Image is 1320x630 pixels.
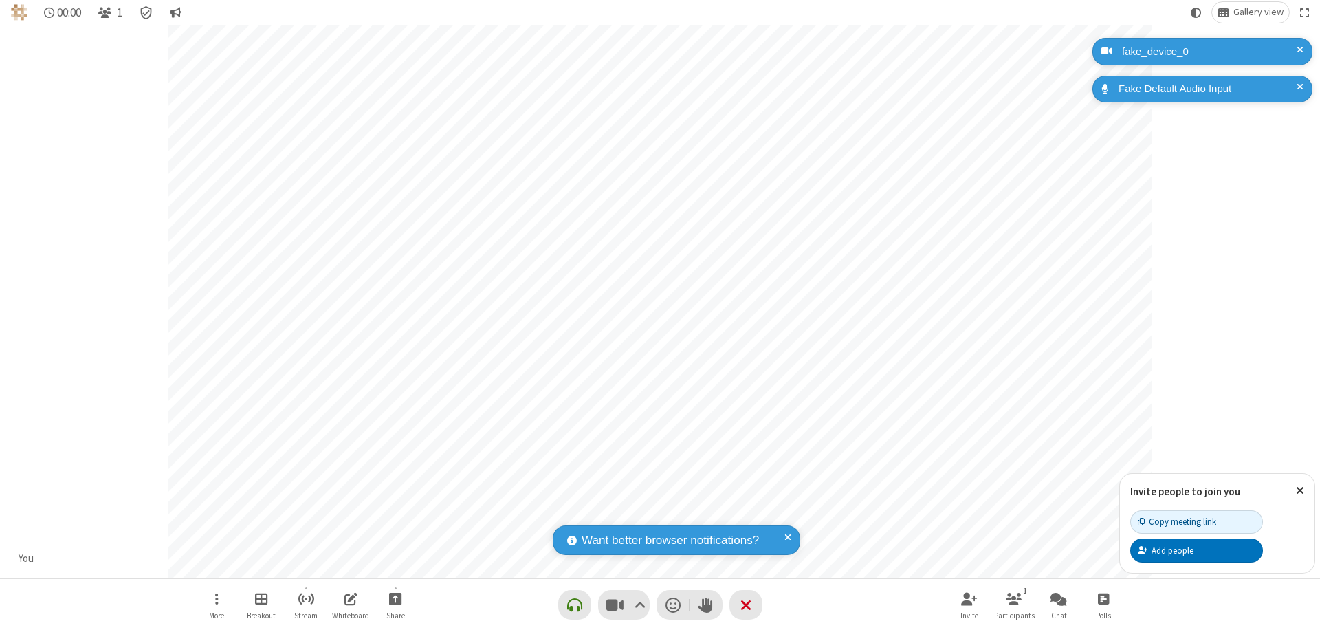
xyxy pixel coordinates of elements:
[657,590,690,620] button: Send a reaction
[1185,2,1207,23] button: Using system theme
[1130,510,1263,534] button: Copy meeting link
[994,611,1035,620] span: Participants
[1051,611,1067,620] span: Chat
[14,551,39,567] div: You
[209,611,224,620] span: More
[1114,81,1302,97] div: Fake Default Audio Input
[241,585,282,624] button: Manage Breakout Rooms
[1130,539,1263,562] button: Add people
[1138,515,1216,528] div: Copy meeting link
[11,4,27,21] img: QA Selenium DO NOT DELETE OR CHANGE
[960,611,978,620] span: Invite
[1286,474,1314,508] button: Close popover
[285,585,327,624] button: Start streaming
[993,585,1035,624] button: Open participant list
[1212,2,1289,23] button: Change layout
[294,611,318,620] span: Stream
[92,2,128,23] button: Open participant list
[133,2,159,23] div: Meeting details Encryption enabled
[1117,44,1302,60] div: fake_device_0
[1233,7,1284,18] span: Gallery view
[38,2,87,23] div: Timer
[1083,585,1124,624] button: Open poll
[558,590,591,620] button: Connect your audio
[375,585,416,624] button: Start sharing
[330,585,371,624] button: Open shared whiteboard
[582,532,759,550] span: Want better browser notifications?
[57,6,81,19] span: 00:00
[729,590,762,620] button: End or leave meeting
[386,611,405,620] span: Share
[949,585,990,624] button: Invite participants (⌘+Shift+I)
[164,2,186,23] button: Conversation
[1096,611,1111,620] span: Polls
[117,6,122,19] span: 1
[247,611,276,620] span: Breakout
[630,590,649,620] button: Video setting
[332,611,369,620] span: Whiteboard
[196,585,237,624] button: Open menu
[1130,485,1240,498] label: Invite people to join you
[1295,2,1315,23] button: Fullscreen
[598,590,650,620] button: Stop video (⌘+Shift+V)
[1020,585,1031,597] div: 1
[690,590,723,620] button: Raise hand
[1038,585,1079,624] button: Open chat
